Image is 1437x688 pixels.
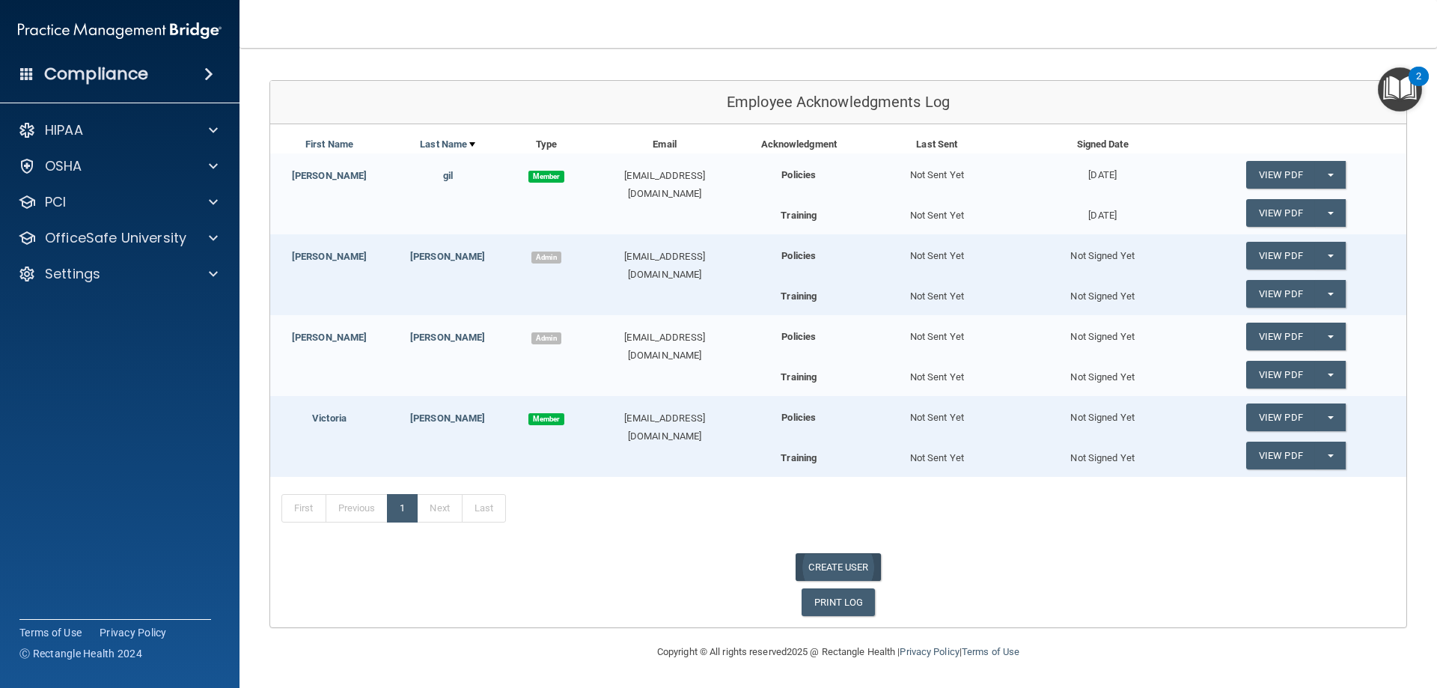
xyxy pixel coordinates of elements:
a: [PERSON_NAME] [292,332,367,343]
div: Not Sent Yet [854,234,1019,265]
span: Ⓒ Rectangle Health 2024 [19,646,142,661]
a: CREATE USER [796,553,880,581]
div: Acknowledgment [744,136,855,153]
p: PCI [45,193,66,211]
a: Settings [18,265,218,283]
div: Not Signed Yet [1019,280,1185,305]
span: Admin [531,332,561,344]
b: Training [781,371,817,383]
div: [DATE] [1019,153,1185,184]
a: View PDF [1246,199,1315,227]
a: Previous [326,494,388,523]
div: [EMAIL_ADDRESS][DOMAIN_NAME] [586,248,744,284]
div: Not Sent Yet [854,361,1019,386]
a: First [281,494,326,523]
div: Signed Date [1019,136,1185,153]
a: View PDF [1246,361,1315,389]
a: Last Name [420,136,475,153]
a: PCI [18,193,218,211]
a: gil [443,170,453,181]
div: Not Sent Yet [854,199,1019,225]
a: [PERSON_NAME] [292,170,367,181]
a: View PDF [1246,323,1315,350]
button: Open Resource Center, 2 new notifications [1378,67,1422,112]
a: Privacy Policy [900,646,959,657]
p: Settings [45,265,100,283]
a: First Name [305,136,353,153]
div: Email [586,136,744,153]
div: Not Sent Yet [854,280,1019,305]
a: [PERSON_NAME] [410,332,485,343]
div: Not Sent Yet [854,442,1019,467]
a: Terms of Use [962,646,1019,657]
span: Member [528,413,564,425]
div: Not Signed Yet [1019,234,1185,265]
div: [DATE] [1019,199,1185,225]
a: [PERSON_NAME] [410,413,485,424]
a: HIPAA [18,121,218,139]
b: Policies [781,412,816,423]
div: Employee Acknowledgments Log [270,81,1406,124]
b: Training [781,290,817,302]
div: Last Sent [854,136,1019,153]
div: Not Signed Yet [1019,315,1185,346]
a: Victoria [312,413,347,424]
div: 2 [1416,76,1421,96]
p: OfficeSafe University [45,229,186,247]
p: HIPAA [45,121,83,139]
p: OSHA [45,157,82,175]
a: PRINT LOG [802,588,876,616]
a: View PDF [1246,280,1315,308]
div: [EMAIL_ADDRESS][DOMAIN_NAME] [586,167,744,203]
div: Not Signed Yet [1019,442,1185,467]
h4: Compliance [44,64,148,85]
a: Privacy Policy [100,625,167,640]
b: Policies [781,331,816,342]
span: Admin [531,252,561,264]
a: View PDF [1246,161,1315,189]
div: Not Signed Yet [1019,396,1185,427]
a: View PDF [1246,404,1315,431]
span: Member [528,171,564,183]
a: View PDF [1246,242,1315,270]
div: Copyright © All rights reserved 2025 @ Rectangle Health | | [565,628,1111,676]
a: [PERSON_NAME] [292,251,367,262]
div: [EMAIL_ADDRESS][DOMAIN_NAME] [586,410,744,445]
a: [PERSON_NAME] [410,251,485,262]
b: Training [781,210,817,221]
b: Policies [781,169,816,180]
a: View PDF [1246,442,1315,469]
a: 1 [387,494,418,523]
a: OSHA [18,157,218,175]
a: Next [417,494,462,523]
img: PMB logo [18,16,222,46]
a: OfficeSafe University [18,229,218,247]
b: Training [781,452,817,463]
b: Policies [781,250,816,261]
div: [EMAIL_ADDRESS][DOMAIN_NAME] [586,329,744,365]
div: Not Sent Yet [854,315,1019,346]
div: Type [507,136,585,153]
div: Not Sent Yet [854,153,1019,184]
a: Terms of Use [19,625,82,640]
div: Not Sent Yet [854,396,1019,427]
div: Not Signed Yet [1019,361,1185,386]
a: Last [462,494,506,523]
